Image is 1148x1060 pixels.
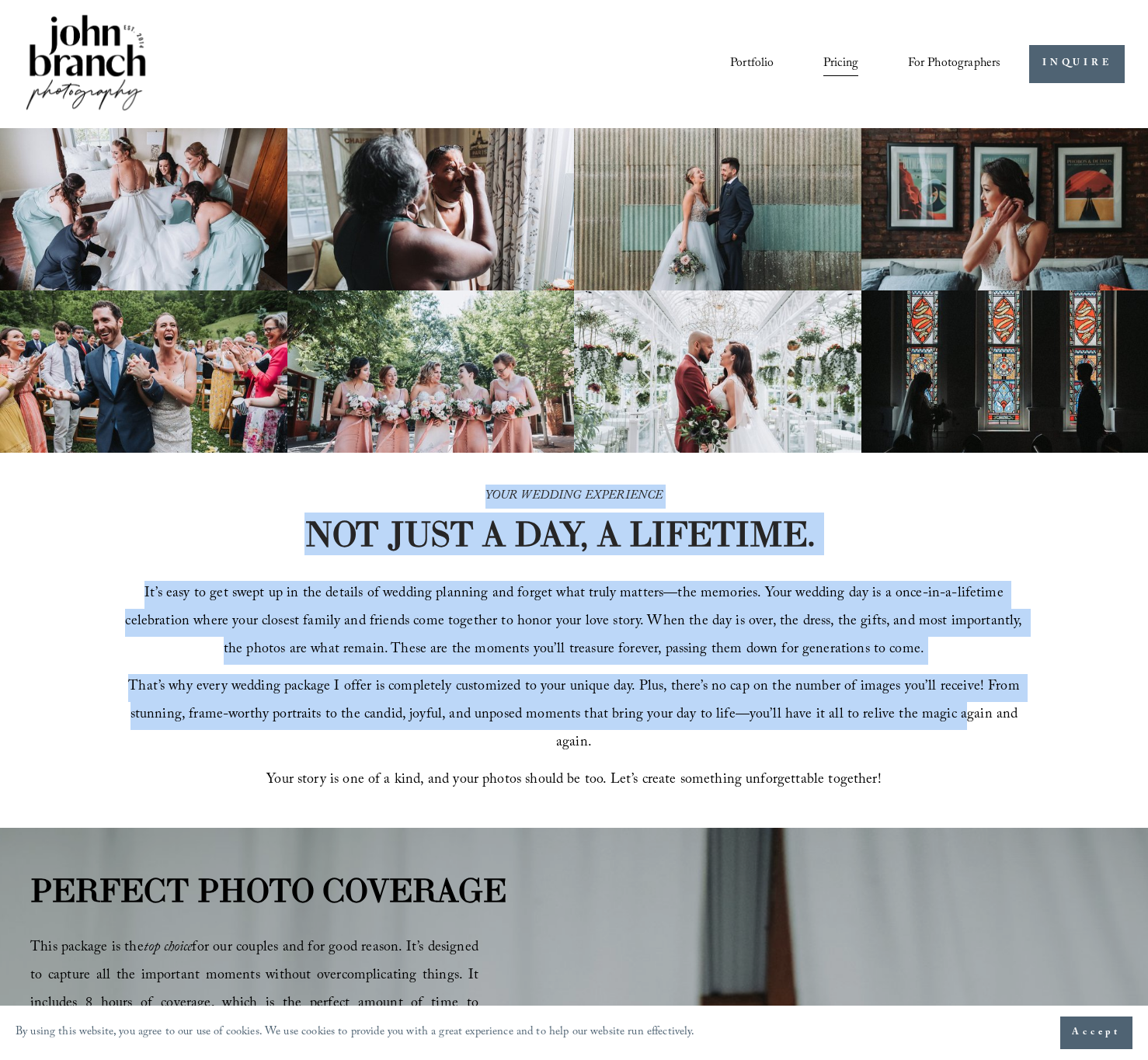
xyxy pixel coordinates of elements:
span: Your story is one of a kind, and your photos should be too. Let’s create something unforgettable ... [266,769,882,793]
p: By using this website, you agree to our use of cookies. We use cookies to provide you with a grea... [16,1022,695,1044]
a: Portfolio [730,50,774,77]
img: A bride and groom standing together, laughing, with the bride holding a bouquet in front of a cor... [574,128,861,290]
img: John Branch IV Photography [23,12,149,116]
span: Accept [1072,1025,1121,1041]
button: Accept [1060,1017,1132,1049]
a: folder dropdown [908,50,1001,77]
em: top choice [144,937,193,961]
span: For Photographers [908,52,1001,76]
em: YOUR WEDDING EXPERIENCE [485,486,663,507]
strong: PERFECT PHOTO COVERAGE [30,870,506,910]
a: INQUIRE [1029,45,1125,83]
img: Bride and groom standing in an elegant greenhouse with chandeliers and lush greenery. [574,290,861,453]
span: That’s why every wedding package I offer is completely customized to your unique day. Plus, there... [128,676,1024,756]
strong: NOT JUST A DAY, A LIFETIME. [304,513,816,555]
img: A bride and four bridesmaids in pink dresses, holding bouquets with pink and white flowers, smili... [287,290,575,453]
span: It’s easy to get swept up in the details of wedding planning and forget what truly matters—the me... [125,582,1026,662]
a: Pricing [823,50,858,77]
img: Woman applying makeup to another woman near a window with floral curtains and autumn flowers. [287,128,575,290]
